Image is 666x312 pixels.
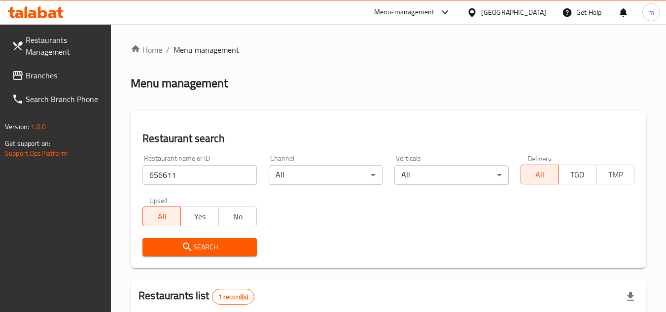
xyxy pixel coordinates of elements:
[180,207,219,226] button: Yes
[223,209,253,224] span: No
[562,168,593,182] span: TGO
[166,44,170,56] li: /
[5,137,50,150] span: Get support on:
[147,209,177,224] span: All
[26,69,104,81] span: Branches
[212,292,254,302] span: 1 record(s)
[212,289,255,305] div: Total records count
[525,168,555,182] span: All
[150,241,248,253] span: Search
[4,64,111,87] a: Branches
[31,120,46,133] span: 1.0.0
[174,44,239,56] span: Menu management
[26,34,104,58] span: Restaurants Management
[149,197,168,204] label: Upsell
[218,207,257,226] button: No
[131,44,162,56] a: Home
[4,28,111,64] a: Restaurants Management
[142,207,181,226] button: All
[26,93,104,105] span: Search Branch Phone
[185,209,215,224] span: Yes
[394,165,508,185] div: All
[139,288,254,305] h2: Restaurants list
[269,165,383,185] div: All
[596,165,634,184] button: TMP
[619,285,642,309] div: Export file
[648,7,654,18] span: m
[481,7,546,18] div: [GEOGRAPHIC_DATA]
[131,75,228,91] h2: Menu management
[142,238,256,256] button: Search
[374,6,435,18] div: Menu-management
[5,120,29,133] span: Version:
[527,155,552,162] label: Delivery
[5,147,68,160] a: Support.OpsPlatform
[521,165,559,184] button: All
[600,168,631,182] span: TMP
[142,165,256,185] input: Search for restaurant name or ID..
[558,165,596,184] button: TGO
[131,44,646,56] nav: breadcrumb
[142,131,634,146] h2: Restaurant search
[4,87,111,111] a: Search Branch Phone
